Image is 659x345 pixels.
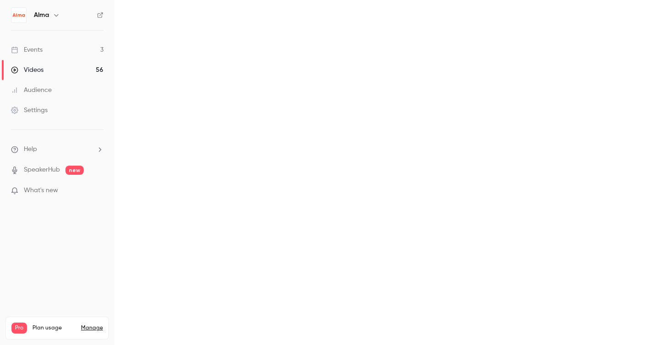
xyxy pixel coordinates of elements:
span: Pro [11,323,27,334]
li: help-dropdown-opener [11,145,103,154]
span: What's new [24,186,58,195]
a: SpeakerHub [24,165,60,175]
div: Events [11,45,43,54]
div: Settings [11,106,48,115]
a: Manage [81,324,103,332]
div: Videos [11,65,43,75]
img: Alma [11,8,26,22]
span: Help [24,145,37,154]
div: Audience [11,86,52,95]
span: Plan usage [32,324,76,332]
iframe: Noticeable Trigger [92,187,103,195]
span: new [65,166,84,175]
h6: Alma [34,11,49,20]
